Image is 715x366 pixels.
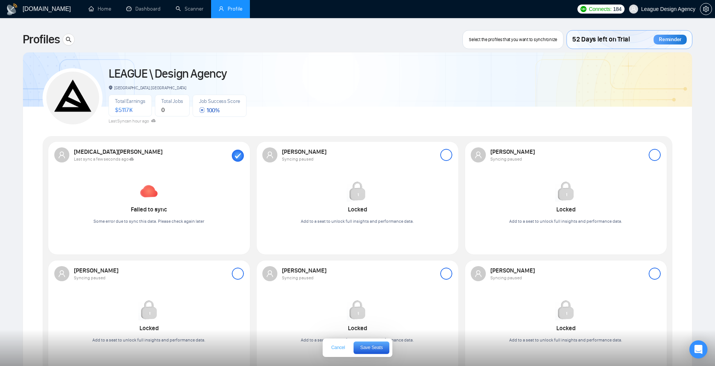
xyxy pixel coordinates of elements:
strong: Locked [556,206,576,213]
strong: [MEDICAL_DATA][PERSON_NAME] [74,148,164,155]
span: Syncing paused [74,275,106,280]
span: $ 5117K [115,106,132,113]
span: Add to a seat to unlock full insights and performance data. [509,219,622,224]
div: Reminder [654,35,687,44]
span: Total Jobs [161,98,183,104]
strong: [PERSON_NAME] [490,148,536,155]
img: Locked [555,299,576,320]
strong: [PERSON_NAME] [282,267,328,274]
span: user [219,6,224,11]
span: Profiles [23,31,60,49]
img: LEAGUE \ Design Agency [46,72,99,124]
button: search [63,34,75,46]
span: 0 [161,106,165,113]
button: Save Seats [354,341,389,354]
span: Connects: [589,5,611,13]
button: setting [700,3,712,15]
div: Open Intercom Messenger [689,340,707,358]
strong: [PERSON_NAME] [490,267,536,274]
strong: Locked [348,206,367,213]
img: Locked [138,299,159,320]
img: Locked [555,181,576,202]
strong: Failed to sync [131,206,167,213]
span: Last sync a few seconds ago [74,156,134,162]
span: Add to a seat to unlock full insights and performance data. [301,219,414,224]
span: Last Sync an hour ago [109,118,156,124]
span: Some error due to sync this data. Please check again later [93,219,204,224]
img: Locked [347,181,368,202]
span: Cancel [331,345,345,350]
span: user [266,151,274,159]
span: 184 [613,5,622,13]
img: logo [6,3,18,15]
span: search [63,37,74,43]
img: Locked [347,299,368,320]
img: upwork-logo.png [580,6,586,12]
span: user [631,6,636,12]
span: Syncing paused [490,156,522,162]
a: LEAGUE \ Design Agency [109,66,227,81]
a: setting [700,6,712,12]
span: Select the profiles that you want to synchronize [469,37,557,43]
span: Total Earnings [115,98,145,104]
span: user [58,151,66,159]
span: user [266,270,274,277]
a: homeHome [89,6,111,12]
span: user [58,270,66,277]
span: user [475,151,482,159]
strong: Locked [556,325,576,332]
strong: Locked [139,325,159,332]
a: dashboardDashboard [126,6,161,12]
strong: [PERSON_NAME] [282,148,328,155]
span: Syncing paused [490,275,522,280]
a: searchScanner [176,6,204,12]
span: 52 Days left on Trial [572,33,630,46]
span: 100 % [199,107,220,114]
strong: [PERSON_NAME] [74,267,119,274]
span: Job Success Score [199,98,240,104]
span: environment [109,86,113,90]
span: user [475,270,482,277]
img: Failed to sync [138,181,159,202]
span: Syncing paused [282,275,314,280]
span: [GEOGRAPHIC_DATA], [GEOGRAPHIC_DATA] [109,85,186,90]
span: Save Seats [360,345,383,350]
strong: Locked [348,325,367,332]
button: Cancel [326,342,351,354]
span: Profile [228,6,242,12]
span: Syncing paused [282,156,314,162]
span: setting [700,6,712,12]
